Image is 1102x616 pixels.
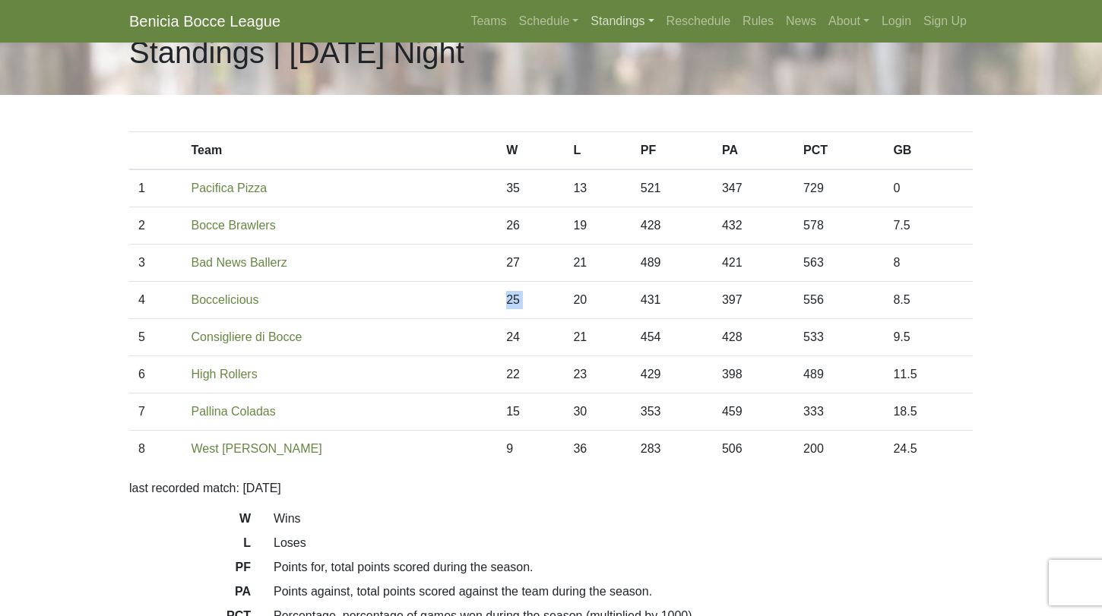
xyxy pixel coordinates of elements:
[564,393,631,431] td: 30
[876,6,917,36] a: Login
[192,330,302,343] a: Consigliere di Bocce
[632,207,713,245] td: 428
[794,132,884,170] th: PCT
[497,393,564,431] td: 15
[192,219,276,232] a: Bocce Brawlers
[884,132,973,170] th: GB
[884,319,973,356] td: 9.5
[192,405,276,418] a: Pallina Coladas
[118,583,262,607] dt: PA
[884,356,973,393] td: 11.5
[262,534,984,552] dd: Loses
[564,319,631,356] td: 21
[794,431,884,468] td: 200
[794,282,884,319] td: 556
[564,132,631,170] th: L
[713,356,794,393] td: 398
[564,431,631,468] td: 36
[497,356,564,393] td: 22
[564,282,631,319] td: 20
[464,6,512,36] a: Teams
[564,245,631,282] td: 21
[713,431,794,468] td: 506
[632,169,713,207] td: 521
[262,558,984,577] dd: Points for, total points scored during the season.
[884,431,973,468] td: 24.5
[182,132,498,170] th: Team
[713,169,794,207] td: 347
[917,6,973,36] a: Sign Up
[822,6,876,36] a: About
[129,207,182,245] td: 2
[564,356,631,393] td: 23
[129,479,973,498] p: last recorded match: [DATE]
[129,34,464,71] h1: Standings | [DATE] Night
[129,393,182,431] td: 7
[884,282,973,319] td: 8.5
[713,132,794,170] th: PA
[129,431,182,468] td: 8
[129,169,182,207] td: 1
[632,319,713,356] td: 454
[794,393,884,431] td: 333
[884,245,973,282] td: 8
[736,6,780,36] a: Rules
[129,6,280,36] a: Benicia Bocce League
[497,207,564,245] td: 26
[497,431,564,468] td: 9
[192,368,258,381] a: High Rollers
[118,510,262,534] dt: W
[794,169,884,207] td: 729
[118,534,262,558] dt: L
[632,245,713,282] td: 489
[713,245,794,282] td: 421
[262,583,984,601] dd: Points against, total points scored against the team during the season.
[713,393,794,431] td: 459
[794,319,884,356] td: 533
[632,282,713,319] td: 431
[192,442,322,455] a: West [PERSON_NAME]
[564,169,631,207] td: 13
[713,319,794,356] td: 428
[497,282,564,319] td: 25
[584,6,660,36] a: Standings
[884,169,973,207] td: 0
[192,293,259,306] a: Boccelicious
[118,558,262,583] dt: PF
[497,319,564,356] td: 24
[713,207,794,245] td: 432
[497,245,564,282] td: 27
[632,393,713,431] td: 353
[129,319,182,356] td: 5
[794,245,884,282] td: 563
[713,282,794,319] td: 397
[884,207,973,245] td: 7.5
[262,510,984,528] dd: Wins
[497,169,564,207] td: 35
[632,431,713,468] td: 283
[497,132,564,170] th: W
[780,6,822,36] a: News
[513,6,585,36] a: Schedule
[129,282,182,319] td: 4
[794,207,884,245] td: 578
[129,245,182,282] td: 3
[794,356,884,393] td: 489
[129,356,182,393] td: 6
[192,256,287,269] a: Bad News Ballerz
[884,393,973,431] td: 18.5
[632,356,713,393] td: 429
[632,132,713,170] th: PF
[192,182,268,194] a: Pacifica Pizza
[660,6,737,36] a: Reschedule
[564,207,631,245] td: 19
